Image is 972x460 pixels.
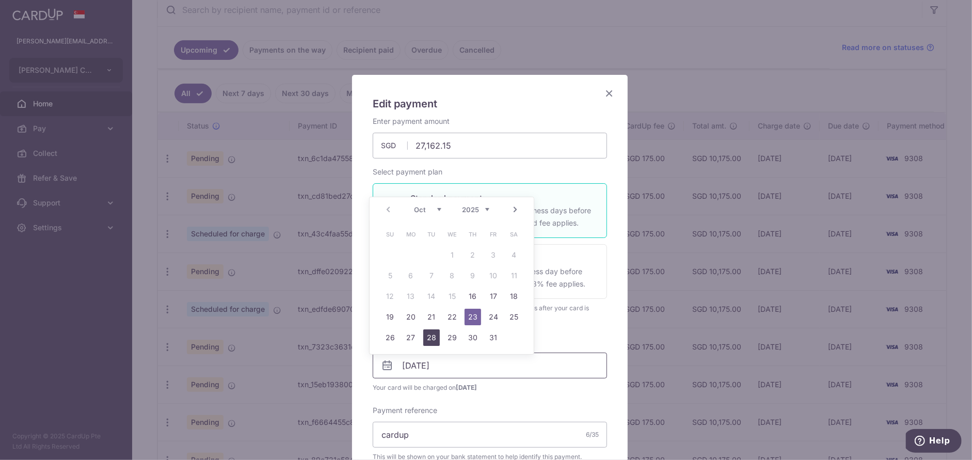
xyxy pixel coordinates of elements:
span: Wednesday [444,226,460,243]
a: 27 [403,329,419,346]
span: Sunday [382,226,399,243]
button: Close [603,87,615,100]
span: Monday [403,226,419,243]
a: 19 [382,309,399,325]
a: 26 [382,329,399,346]
a: Next [509,203,521,216]
span: Tuesday [423,226,440,243]
a: 30 [465,329,481,346]
a: 23 [465,309,481,325]
span: Thursday [465,226,481,243]
span: [DATE] [456,384,477,391]
input: 0.00 [373,133,607,158]
label: Enter payment amount [373,116,450,126]
a: 20 [403,309,419,325]
a: 29 [444,329,460,346]
a: 18 [506,288,522,305]
iframe: Opens a widget where you can find more information [906,429,962,455]
p: Standard payment [410,192,594,204]
a: 25 [506,309,522,325]
a: 22 [444,309,460,325]
span: Friday [485,226,502,243]
h5: Edit payment [373,96,607,112]
label: Select payment plan [373,167,442,177]
label: Payment reference [373,405,437,416]
span: Your card will be charged on [373,383,607,393]
a: 28 [423,329,440,346]
div: 6/35 [586,430,599,440]
span: Saturday [506,226,522,243]
span: SGD [381,140,408,151]
a: 16 [465,288,481,305]
a: 24 [485,309,502,325]
input: DD / MM / YYYY [373,353,607,378]
a: 31 [485,329,502,346]
a: 21 [423,309,440,325]
a: 17 [485,288,502,305]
